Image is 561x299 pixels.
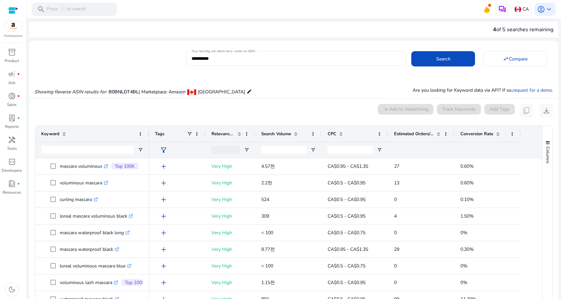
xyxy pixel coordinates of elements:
span: < 100 [261,263,273,269]
span: Columns [545,147,551,163]
input: Search Volume Filter Input [261,146,306,154]
input: Keyword Filter Input [41,146,134,154]
span: 309 [261,213,269,219]
button: Open Filter Menu [310,147,316,152]
p: Developers [2,167,22,173]
p: Are you looking for Keyword data via API? If so, . [413,87,553,94]
p: Very High [211,159,249,173]
p: CA [522,3,529,15]
span: add [160,212,168,220]
span: add [160,179,168,187]
span: 0.10% [460,196,474,203]
span: 4 [493,26,496,33]
span: 0% [460,263,467,269]
span: download [542,107,550,115]
span: 4.57천 [261,163,275,169]
span: < 100 [261,230,273,236]
a: request for a demo [513,87,552,93]
span: 4 [394,213,397,219]
span: CA$0.5 - CA$0.95 [328,213,365,219]
span: add [160,162,168,170]
span: donut_small [8,92,16,100]
span: CA$0.5 - CA$0.95 [328,279,365,286]
mat-label: Your next big win starts here—enter an ASIN [192,49,255,53]
input: CPC Filter Input [328,146,373,154]
span: account_circle [537,5,545,13]
p: Very High [211,209,249,223]
span: 0 [394,279,397,286]
span: 524 [261,196,269,203]
p: Tools [7,146,17,151]
span: add [160,279,168,287]
span: 2.2천 [261,180,272,186]
p: Ads [8,80,16,86]
span: 0 [394,263,397,269]
span: 1.15천 [261,279,275,286]
i: Showing Reverse ASIN results for: [35,89,107,95]
span: Relevance Score [211,131,235,137]
span: | Marketplace: Amazon [139,89,186,95]
span: [GEOGRAPHIC_DATA] [198,89,245,95]
span: 0.60% [460,163,474,169]
span: CA$0.5 - CA$0.95 [328,196,365,203]
button: Search [411,51,475,66]
button: Compare [483,51,547,66]
span: CA$0.5 - CA$0.75 [328,230,365,236]
span: 0% [460,279,467,286]
span: 9.77천 [261,246,275,252]
span: Conversion Rate [460,131,493,137]
p: Very High [211,276,249,289]
span: fiber_manual_record [17,117,20,119]
p: Resources [3,189,21,195]
p: voluminous mascara [60,176,108,190]
span: 0 [394,230,397,236]
span: CPC [328,131,336,137]
span: add [160,262,168,270]
p: mascara waterproof black long [60,226,130,240]
button: Open Filter Menu [138,147,143,152]
button: Open Filter Menu [377,147,382,152]
mat-icon: swap_horiz [503,56,509,62]
p: mascara waterproof black [60,243,119,256]
span: 1.50% [460,213,474,219]
span: code_blocks [8,158,16,166]
span: 27 [394,163,399,169]
p: Sales [7,102,17,108]
p: curling mascara [60,193,98,206]
span: Compare [509,55,527,62]
span: CA$0.95 - CA$1.35 [328,246,368,252]
span: handyman [8,136,16,144]
img: ca.svg [515,6,521,13]
span: fiber_manual_record [17,95,20,97]
p: Top 100K [125,279,145,286]
button: Open Filter Menu [244,147,249,152]
span: Estimated Orders/Month [394,131,434,137]
span: B0BNLDT4BL [109,89,139,95]
span: Keyword [41,131,59,137]
span: fiber_manual_record [17,73,20,75]
p: Very High [211,226,249,240]
span: fiber_manual_record [17,182,20,185]
p: voluminous lash mascara [60,276,118,289]
button: download [540,104,553,117]
span: 0.30% [460,246,474,252]
span: / [59,6,65,13]
span: dark_mode [8,285,16,293]
span: Search [436,55,450,62]
p: Very High [211,176,249,190]
mat-icon: edit [247,87,252,95]
p: Product [5,58,19,64]
span: 0% [460,230,467,236]
p: mascara voluminous [60,159,108,173]
span: inventory_2 [8,48,16,56]
span: add [160,229,168,237]
span: campaign [8,70,16,78]
span: CA$0.5 - CA$0.95 [328,180,365,186]
span: CA$0.5 - CA$0.75 [328,263,365,269]
p: loreal voluminous mascara blue [60,259,131,273]
span: 29 [394,246,399,252]
p: loreal mascara voluminous black [60,209,133,223]
div: of 5 searches remaining [493,26,553,34]
span: keyboard_arrow_down [545,5,553,13]
span: Tags [155,131,164,137]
